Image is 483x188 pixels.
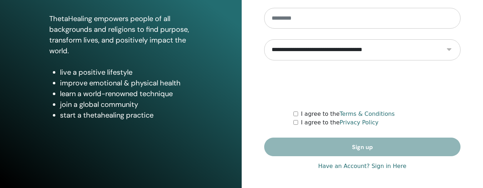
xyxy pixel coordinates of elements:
[308,71,417,99] iframe: reCAPTCHA
[339,119,378,126] a: Privacy Policy
[339,110,394,117] a: Terms & Conditions
[60,67,192,78] li: live a positive lifestyle
[318,162,406,170] a: Have an Account? Sign in Here
[49,13,192,56] p: ThetaHealing empowers people of all backgrounds and religions to find purpose, transform lives, a...
[60,99,192,110] li: join a global community
[60,110,192,120] li: start a thetahealing practice
[60,88,192,99] li: learn a world-renowned technique
[301,118,378,127] label: I agree to the
[301,110,395,118] label: I agree to the
[60,78,192,88] li: improve emotional & physical health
